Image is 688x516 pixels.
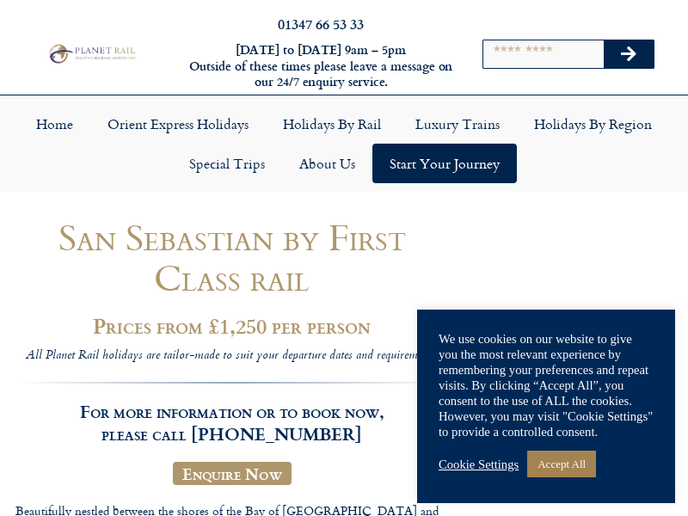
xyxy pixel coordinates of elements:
[172,144,282,183] a: Special Trips
[517,104,669,144] a: Holidays by Region
[439,457,519,472] a: Cookie Settings
[9,104,679,183] nav: Menu
[266,104,398,144] a: Holidays by Rail
[15,382,449,445] h3: For more information or to book now, please call [PHONE_NUMBER]
[604,40,654,68] button: Search
[187,42,454,90] h6: [DATE] to [DATE] 9am – 5pm Outside of these times please leave a message on our 24/7 enquiry serv...
[90,104,266,144] a: Orient Express Holidays
[527,451,596,477] a: Accept All
[173,462,292,486] a: Enquire Now
[26,346,438,366] i: All Planet Rail holidays are tailor-made to suit your departure dates and requirements.
[278,14,364,34] a: 01347 66 53 33
[372,144,517,183] a: Start your Journey
[15,314,449,337] h2: Prices from £1,250 per person
[398,104,517,144] a: Luxury Trains
[439,331,654,439] div: We use cookies on our website to give you the most relevant experience by remembering your prefer...
[15,217,449,298] h1: San Sebastian by First Class rail
[282,144,372,183] a: About Us
[19,104,90,144] a: Home
[46,42,138,64] img: Planet Rail Train Holidays Logo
